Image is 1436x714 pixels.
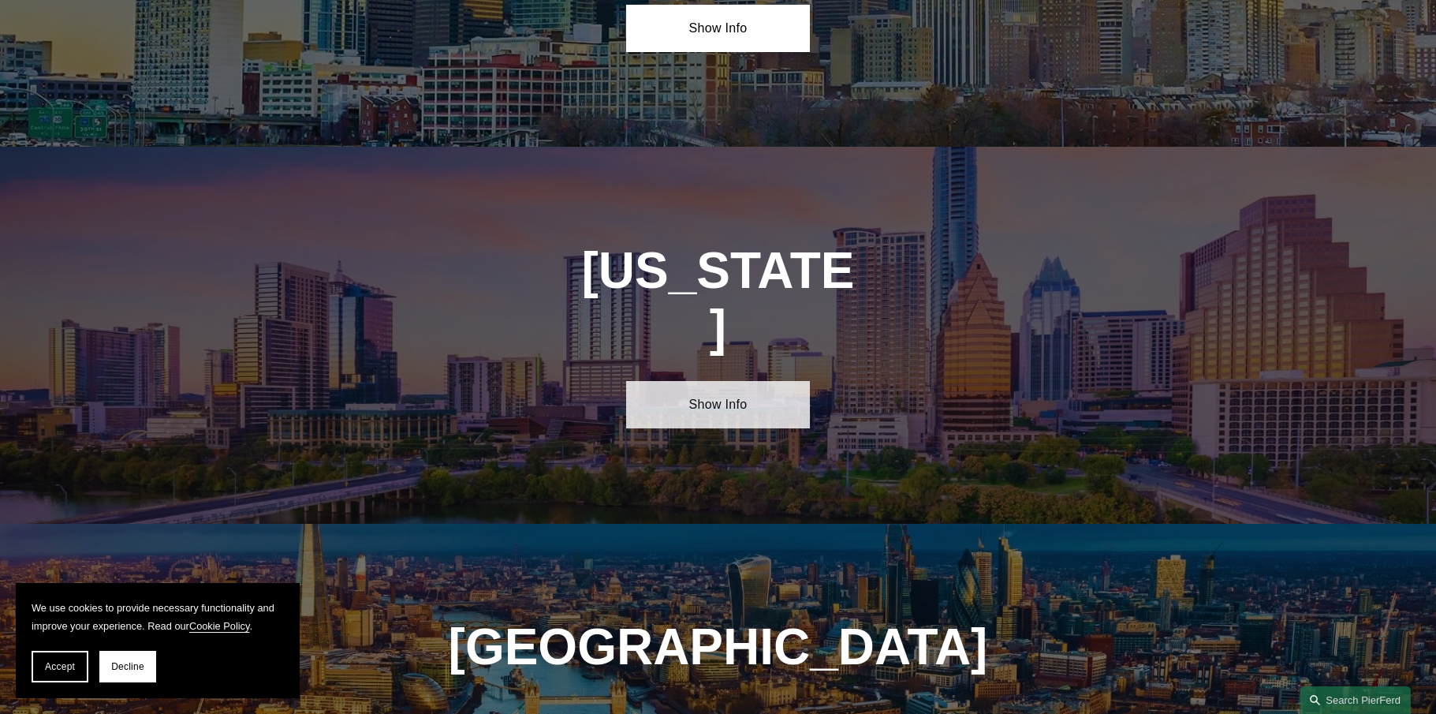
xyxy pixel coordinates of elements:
button: Decline [99,651,156,682]
a: Search this site [1300,686,1411,714]
button: Accept [32,651,88,682]
a: Show Info [626,5,810,52]
a: Cookie Policy [189,620,250,632]
p: We use cookies to provide necessary functionality and improve your experience. Read our . [32,599,284,635]
h1: [GEOGRAPHIC_DATA] [442,619,994,676]
a: Show Info [626,381,810,428]
h1: [US_STATE] [580,242,856,357]
section: Cookie banner [16,583,300,698]
span: Decline [111,661,144,672]
span: Accept [45,661,75,672]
